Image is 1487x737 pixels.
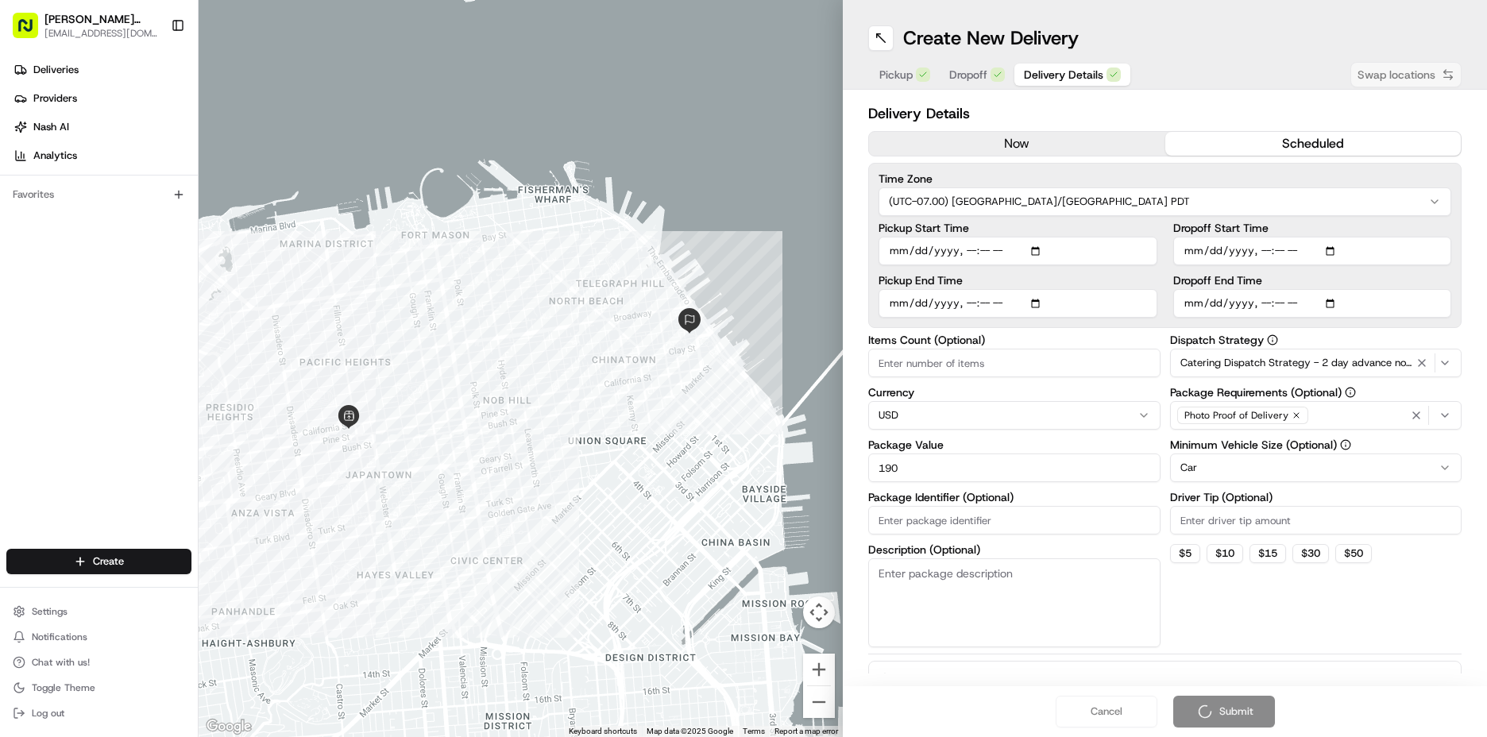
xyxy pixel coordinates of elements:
button: Minimum Vehicle Size (Optional) [1340,439,1351,450]
label: Dispatch Strategy [1170,334,1462,345]
button: $10 [1207,544,1243,563]
label: Dropoff Start Time [1173,222,1452,233]
span: Pickup [879,67,913,83]
button: Package Requirements (Optional) [1345,387,1356,398]
button: Zoom out [803,686,835,718]
span: [DATE] [181,246,214,259]
input: Clear [41,102,262,119]
button: Map camera controls [803,596,835,628]
label: Items Count (Optional) [868,334,1161,345]
img: 1736555255976-a54dd68f-1ca7-489b-9aae-adbdc363a1c4 [32,290,44,303]
button: Chat with us! [6,651,191,673]
button: Package Items (0) [868,661,1462,697]
button: Start new chat [270,156,289,176]
button: Create [6,549,191,574]
span: Create [93,554,124,569]
span: Dropoff [949,67,987,83]
input: Enter package value [868,453,1161,482]
a: Powered byPylon [112,393,192,406]
div: 💻 [134,357,147,369]
span: Wisdom [PERSON_NAME] [49,246,169,259]
a: Deliveries [6,57,198,83]
span: Deliveries [33,63,79,77]
label: Driver Tip (Optional) [1170,492,1462,503]
label: Package Requirements (Optional) [1170,387,1462,398]
button: Keyboard shortcuts [569,726,637,737]
button: Notifications [6,626,191,648]
h2: Delivery Details [868,102,1462,125]
button: $50 [1335,544,1372,563]
h1: Create New Delivery [903,25,1079,51]
a: 📗Knowledge Base [10,349,128,377]
a: Terms (opens in new tab) [743,727,765,735]
button: $5 [1170,544,1200,563]
span: Photo Proof of Delivery [1184,409,1288,422]
div: 📗 [16,357,29,369]
span: Toggle Theme [32,681,95,694]
div: We're available if you need us! [71,168,218,180]
a: Analytics [6,143,198,168]
button: [PERSON_NAME] Markets [44,11,158,27]
a: Open this area in Google Maps (opens a new window) [203,716,255,737]
button: [PERSON_NAME] Markets[EMAIL_ADDRESS][DOMAIN_NAME] [6,6,164,44]
span: [PERSON_NAME] [49,289,129,302]
label: Dropoff End Time [1173,275,1452,286]
label: Package Items ( 0 ) [898,671,991,687]
span: Catering Dispatch Strategy - 2 day advance notice [1180,356,1413,370]
input: Enter number of items [868,349,1161,377]
img: 1736555255976-a54dd68f-1ca7-489b-9aae-adbdc363a1c4 [16,152,44,180]
label: Pickup Start Time [879,222,1157,233]
button: now [869,132,1165,156]
img: 1736555255976-a54dd68f-1ca7-489b-9aae-adbdc363a1c4 [32,247,44,260]
input: Enter package identifier [868,506,1161,534]
label: Pickup End Time [879,275,1157,286]
a: Providers [6,86,198,111]
img: Nash [16,16,48,48]
span: Log out [32,707,64,720]
span: Pylon [158,394,192,406]
label: Description (Optional) [868,544,1161,555]
div: Favorites [6,182,191,207]
span: Map data ©2025 Google [647,727,733,735]
button: Zoom in [803,654,835,685]
span: Delivery Details [1024,67,1103,83]
label: Currency [868,387,1161,398]
img: Wisdom Oko [16,231,41,262]
label: Time Zone [879,173,1451,184]
label: Minimum Vehicle Size (Optional) [1170,439,1462,450]
img: 5e9a9d7314ff4150bce227a61376b483.jpg [33,152,62,180]
div: Start new chat [71,152,261,168]
label: Package Identifier (Optional) [868,492,1161,503]
button: $30 [1292,544,1329,563]
input: Enter driver tip amount [1170,506,1462,534]
a: Nash AI [6,114,198,140]
span: • [172,246,178,259]
a: Report a map error [774,727,838,735]
span: API Documentation [150,355,255,371]
label: Package Value [868,439,1161,450]
span: Chat with us! [32,656,90,669]
p: Welcome 👋 [16,64,289,89]
span: Notifications [32,631,87,643]
span: Providers [33,91,77,106]
span: Settings [32,605,68,618]
button: Settings [6,600,191,623]
button: See all [246,203,289,222]
a: 💻API Documentation [128,349,261,377]
img: Liam S. [16,274,41,299]
button: $15 [1249,544,1286,563]
span: Nash AI [33,120,69,134]
button: Catering Dispatch Strategy - 2 day advance notice [1170,349,1462,377]
button: scheduled [1165,132,1462,156]
button: Log out [6,702,191,724]
button: Toggle Theme [6,677,191,699]
span: Analytics [33,149,77,163]
img: Google [203,716,255,737]
div: Past conversations [16,206,106,219]
span: • [132,289,137,302]
button: Photo Proof of Delivery [1170,401,1462,430]
button: [EMAIL_ADDRESS][DOMAIN_NAME] [44,27,158,40]
span: [DATE] [141,289,173,302]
